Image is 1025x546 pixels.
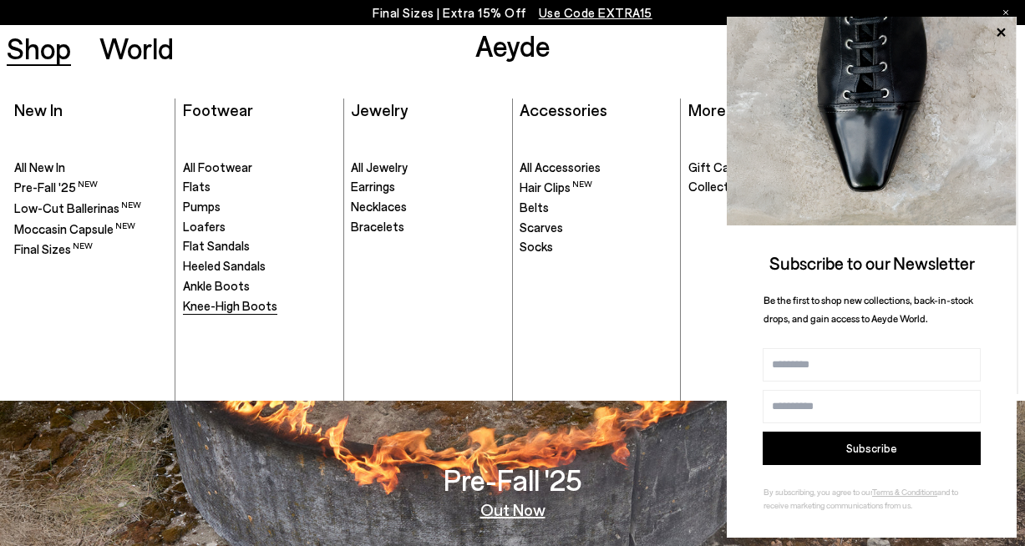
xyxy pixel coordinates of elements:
a: Out Now [480,501,545,518]
a: Accessories [520,99,607,119]
span: Socks [520,239,553,254]
a: Footwear [183,99,253,119]
span: All New In [14,159,65,174]
span: By subscribing, you agree to our [764,487,872,497]
span: Loafers [183,219,226,234]
span: Moccasin Capsule [14,221,135,236]
span: Final Sizes [14,241,93,256]
a: Socks [520,239,673,255]
a: Ankle Boots [183,278,337,295]
span: Pre-Fall '25 [14,179,98,195]
a: Hair Clips [520,179,673,196]
a: World [99,33,174,63]
span: Bracelets [351,219,404,234]
span: Flats [183,179,211,194]
span: Low-Cut Ballerinas [14,200,141,215]
a: All Footwear [183,159,337,176]
p: Final Sizes | Extra 15% Off [373,3,652,23]
a: All Accessories [520,159,673,176]
span: Belts [520,200,549,215]
span: Earrings [351,179,395,194]
span: Subscribe to our Newsletter [769,252,975,273]
img: ca3f721fb6ff708a270709c41d776025.jpg [727,17,1017,225]
a: Necklaces [351,199,505,215]
a: Loafers [183,219,337,235]
a: Aeyde [475,28,551,63]
span: Pumps [183,199,221,214]
a: Final Sizes [14,240,168,258]
a: More [688,99,726,119]
span: Flat Sandals [183,238,250,253]
a: Gift Cards [688,159,843,176]
span: All Footwear [183,159,252,174]
span: Collectibles [688,179,754,194]
a: Collectibles [688,179,843,195]
a: Pumps [183,199,337,215]
a: Pre-Fall '25 [14,179,168,196]
a: Belts [520,200,673,216]
button: Subscribe [763,432,981,465]
a: Knee-High Boots [183,298,337,315]
h3: Pre-Fall '25 [444,465,582,494]
a: Shop [7,33,71,63]
span: Scarves [520,220,563,235]
a: Earrings [351,179,505,195]
span: Navigate to /collections/ss25-final-sizes [539,5,652,20]
a: All Jewelry [351,159,505,176]
span: Knee-High Boots [183,298,277,313]
a: All New In [14,159,168,176]
span: Ankle Boots [183,278,250,293]
a: Jewelry [351,99,408,119]
span: All Jewelry [351,159,408,174]
span: All Accessories [520,159,601,174]
a: Flats [183,179,337,195]
span: Heeled Sandals [183,258,266,273]
span: Necklaces [351,199,407,214]
a: Scarves [520,220,673,236]
a: Moccasin Capsule [14,220,168,238]
a: Bracelets [351,219,505,235]
a: Flat Sandals [183,238,337,255]
a: Low-Cut Ballerinas [14,200,168,217]
span: Gift Cards [688,159,746,174]
a: New In [14,99,63,119]
span: Be the first to shop new collections, back-in-stock drops, and gain access to Aeyde World. [764,294,973,325]
a: Terms & Conditions [872,487,937,497]
a: Heeled Sandals [183,258,337,275]
span: Hair Clips [520,179,592,195]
